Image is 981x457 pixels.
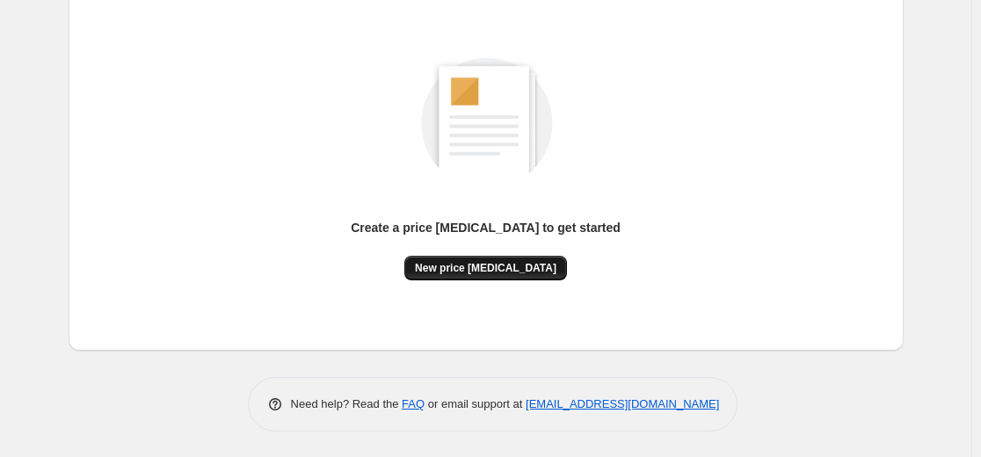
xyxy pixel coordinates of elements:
[526,397,719,410] a: [EMAIL_ADDRESS][DOMAIN_NAME]
[425,397,526,410] span: or email support at
[415,261,556,275] span: New price [MEDICAL_DATA]
[291,397,403,410] span: Need help? Read the
[351,219,621,236] p: Create a price [MEDICAL_DATA] to get started
[402,397,425,410] a: FAQ
[404,256,567,280] button: New price [MEDICAL_DATA]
